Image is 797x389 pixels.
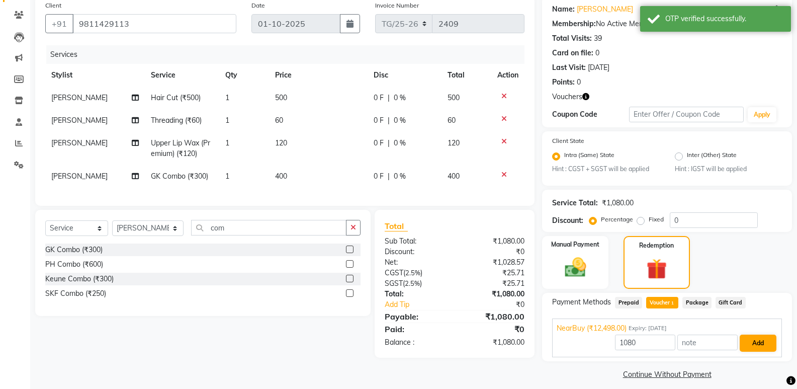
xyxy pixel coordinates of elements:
span: 0 % [394,93,406,103]
div: ₹1,080.00 [455,289,532,299]
button: Add [740,335,776,352]
span: Upper Lip Wax (Premium) (₹120) [151,138,210,158]
div: ( ) [377,268,455,278]
span: Gift Card [716,297,746,308]
div: GK Combo (₹300) [45,245,103,255]
span: 2.5% [405,279,420,287]
span: | [388,138,390,148]
span: | [388,115,390,126]
span: 0 F [374,115,384,126]
th: Service [145,64,219,87]
th: Action [491,64,524,87]
div: [DATE] [588,62,609,73]
a: Continue Without Payment [544,369,790,380]
div: Service Total: [552,198,598,208]
span: 1 [225,172,229,181]
span: GK Combo (₹300) [151,172,208,181]
span: 500 [448,93,460,102]
span: 0 % [394,115,406,126]
div: PH Combo (₹600) [45,259,103,270]
div: ₹1,028.57 [455,257,532,268]
a: Add Tip [377,299,468,310]
div: ₹1,080.00 [455,310,532,323]
span: [PERSON_NAME] [51,138,108,147]
span: Threading (₹60) [151,116,202,125]
span: 400 [275,172,287,181]
div: Sub Total: [377,236,455,247]
span: Payment Methods [552,297,611,307]
label: Redemption [639,241,674,250]
span: Voucher [646,297,678,308]
div: Payable: [377,310,455,323]
span: NearBuy (₹12,498.00) [557,323,627,334]
div: ₹1,080.00 [602,198,634,208]
div: 39 [594,33,602,44]
div: 0 [577,77,581,88]
div: 0 [595,48,599,58]
label: Percentage [601,215,633,224]
div: Net: [377,257,455,268]
span: 0 F [374,171,384,182]
button: Apply [748,107,776,122]
th: Disc [368,64,442,87]
div: ( ) [377,278,455,289]
label: Fixed [649,215,664,224]
div: No Active Membership [552,19,782,29]
th: Price [269,64,368,87]
label: Client State [552,136,584,145]
button: +91 [45,14,73,33]
span: 0 F [374,93,384,103]
div: Points: [552,77,575,88]
input: Search by Name/Mobile/Email/Code [72,14,236,33]
span: [PERSON_NAME] [51,93,108,102]
span: 0 % [394,138,406,148]
span: 0 % [394,171,406,182]
label: Manual Payment [551,240,599,249]
th: Stylist [45,64,145,87]
span: 120 [448,138,460,147]
span: Total [385,221,408,231]
div: Coupon Code [552,109,629,120]
span: Expiry: [DATE] [629,324,667,333]
div: Balance : [377,337,455,348]
span: CGST [385,268,403,277]
div: ₹1,080.00 [455,236,532,247]
small: Hint : CGST + SGST will be applied [552,165,659,174]
span: Prepaid [615,297,642,308]
div: Card on file: [552,48,593,58]
input: Enter Offer / Coupon Code [629,107,744,122]
input: Search or Scan [191,220,346,236]
span: 60 [275,116,283,125]
span: 120 [275,138,287,147]
span: Vouchers [552,92,582,102]
div: ₹0 [455,323,532,335]
span: 60 [448,116,456,125]
input: note [677,335,738,350]
div: OTP verified successfully. [665,14,783,24]
div: ₹25.71 [455,278,532,289]
span: 2.5% [405,269,420,277]
span: 0 F [374,138,384,148]
span: 400 [448,172,460,181]
label: Invoice Number [375,1,419,10]
span: 1 [225,93,229,102]
th: Qty [219,64,269,87]
span: | [388,171,390,182]
th: Total [441,64,491,87]
div: ₹1,080.00 [455,337,532,348]
label: Client [45,1,61,10]
label: Inter (Other) State [687,150,737,163]
span: Hair Cut (₹500) [151,93,201,102]
label: Date [251,1,265,10]
span: 1 [225,116,229,125]
span: 500 [275,93,287,102]
span: | [388,93,390,103]
div: Total Visits: [552,33,592,44]
div: Discount: [552,215,583,226]
div: Name: [552,4,575,15]
div: Discount: [377,247,455,257]
small: Hint : IGST will be applied [675,165,782,174]
div: ₹0 [455,247,532,257]
span: [PERSON_NAME] [51,116,108,125]
div: Paid: [377,323,455,335]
